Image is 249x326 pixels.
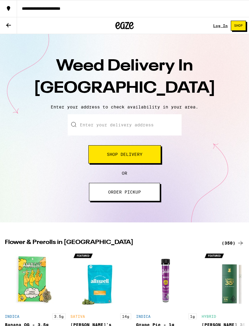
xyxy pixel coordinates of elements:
span: OR [122,171,127,176]
span: [GEOGRAPHIC_DATA] [34,81,216,96]
h2: Flower & Prerolls in [GEOGRAPHIC_DATA] [5,239,214,247]
span: ORDER PICKUP [108,190,141,194]
a: Log In [213,24,228,28]
p: INDICA [5,314,19,318]
p: INDICA [136,314,151,318]
p: HYBRID [202,314,216,318]
a: Shop [228,21,249,31]
p: Enter your address to check availability in your area. [6,105,243,109]
img: Gelato - Grape Pie - 1g [136,250,197,311]
img: Anarchy - Banana OG - 3.5g [5,250,66,311]
span: Shop Delivery [107,152,142,156]
button: Shop Delivery [88,145,161,163]
p: 14g [120,314,131,319]
button: Shop [231,21,246,31]
p: 1g [188,314,197,319]
button: ORDER PICKUP [89,183,160,201]
h1: Weed Delivery In [18,55,231,100]
input: Enter your delivery address [68,114,182,136]
p: SATIVA [70,314,85,318]
p: 3.5g [52,314,66,319]
a: (350) [222,239,244,247]
img: Allswell - Jack's Revenge - 14g [70,250,131,311]
span: Shop [234,24,243,27]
